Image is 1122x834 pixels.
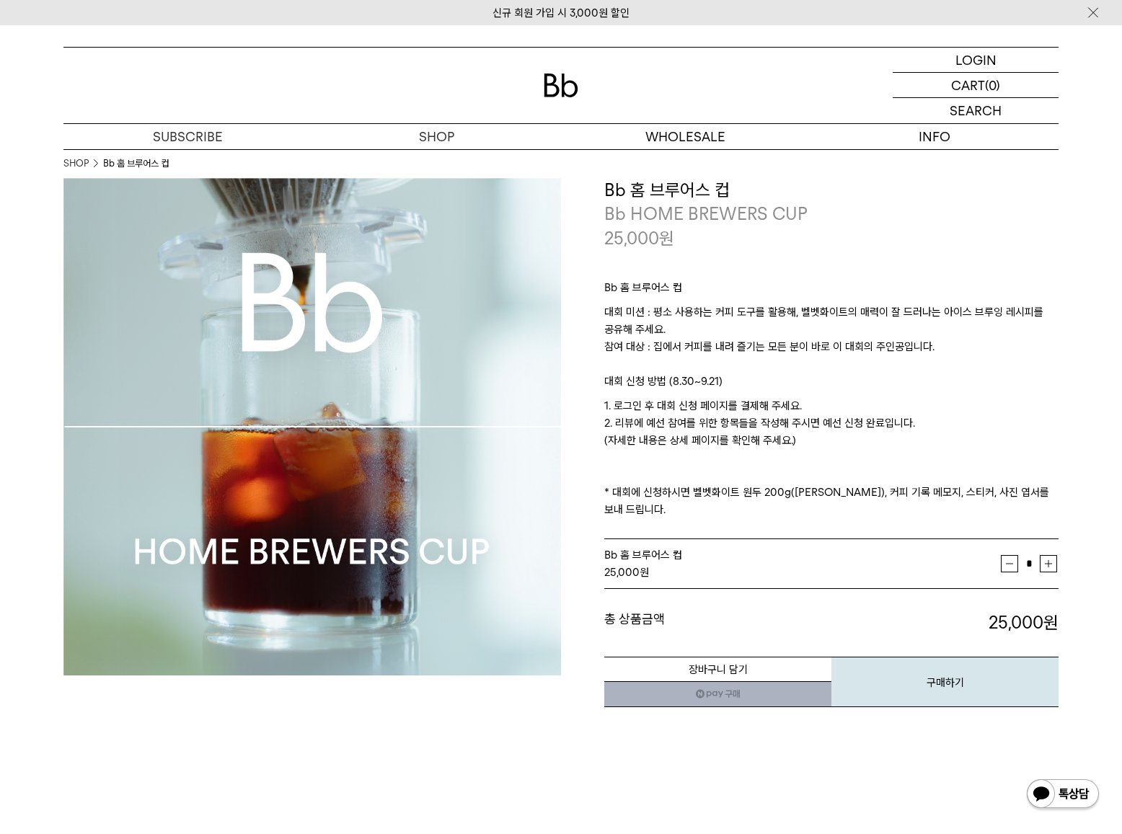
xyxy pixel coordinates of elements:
p: Bb HOME BREWERS CUP [604,202,1059,226]
a: SUBSCRIBE [63,124,312,149]
a: SHOP [63,156,89,171]
li: Bb 홈 브루어스 컵 [103,156,169,171]
span: 원 [659,228,674,249]
p: Bb 홈 브루어스 컵 [604,279,1059,303]
p: SEARCH [950,98,1002,123]
p: WHOLESALE [561,124,810,149]
button: 감소 [1001,555,1018,572]
b: 원 [1043,612,1059,633]
button: 증가 [1040,555,1057,572]
img: Bb 홈 브루어스 컵 [63,178,561,675]
h3: Bb 홈 브루어스 컵 [604,178,1059,203]
a: LOGIN [893,48,1059,73]
p: CART [951,73,985,97]
p: LOGIN [955,48,997,72]
span: Bb 홈 브루어스 컵 [604,549,682,562]
div: 원 [604,564,1001,581]
p: 대회 미션 : 평소 사용하는 커피 도구를 활용해, 벨벳화이트의 매력이 잘 드러나는 아이스 브루잉 레시피를 공유해 주세요. 참여 대상 : 집에서 커피를 내려 즐기는 모든 분이 ... [604,303,1059,373]
p: 1. 로그인 후 대회 신청 페이지를 결제해 주세요. 2. 리뷰에 예선 참여를 위한 항목들을 작성해 주시면 예선 신청 완료입니다. (자세한 내용은 상세 페이지를 확인해 주세요.... [604,397,1059,518]
button: 장바구니 담기 [604,657,831,682]
p: 25,000 [604,226,674,251]
p: INFO [810,124,1059,149]
a: 신규 회원 가입 시 3,000원 할인 [492,6,630,19]
dt: 총 상품금액 [604,611,831,635]
strong: 25,000 [604,566,640,579]
a: 새창 [604,681,831,707]
a: SHOP [312,124,561,149]
p: 대회 신청 방법 (8.30~9.21) [604,373,1059,397]
button: 구매하기 [831,657,1059,707]
img: 카카오톡 채널 1:1 채팅 버튼 [1025,778,1100,812]
p: (0) [985,73,1000,97]
strong: 25,000 [989,612,1059,633]
a: CART (0) [893,73,1059,98]
img: 로고 [544,74,578,97]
